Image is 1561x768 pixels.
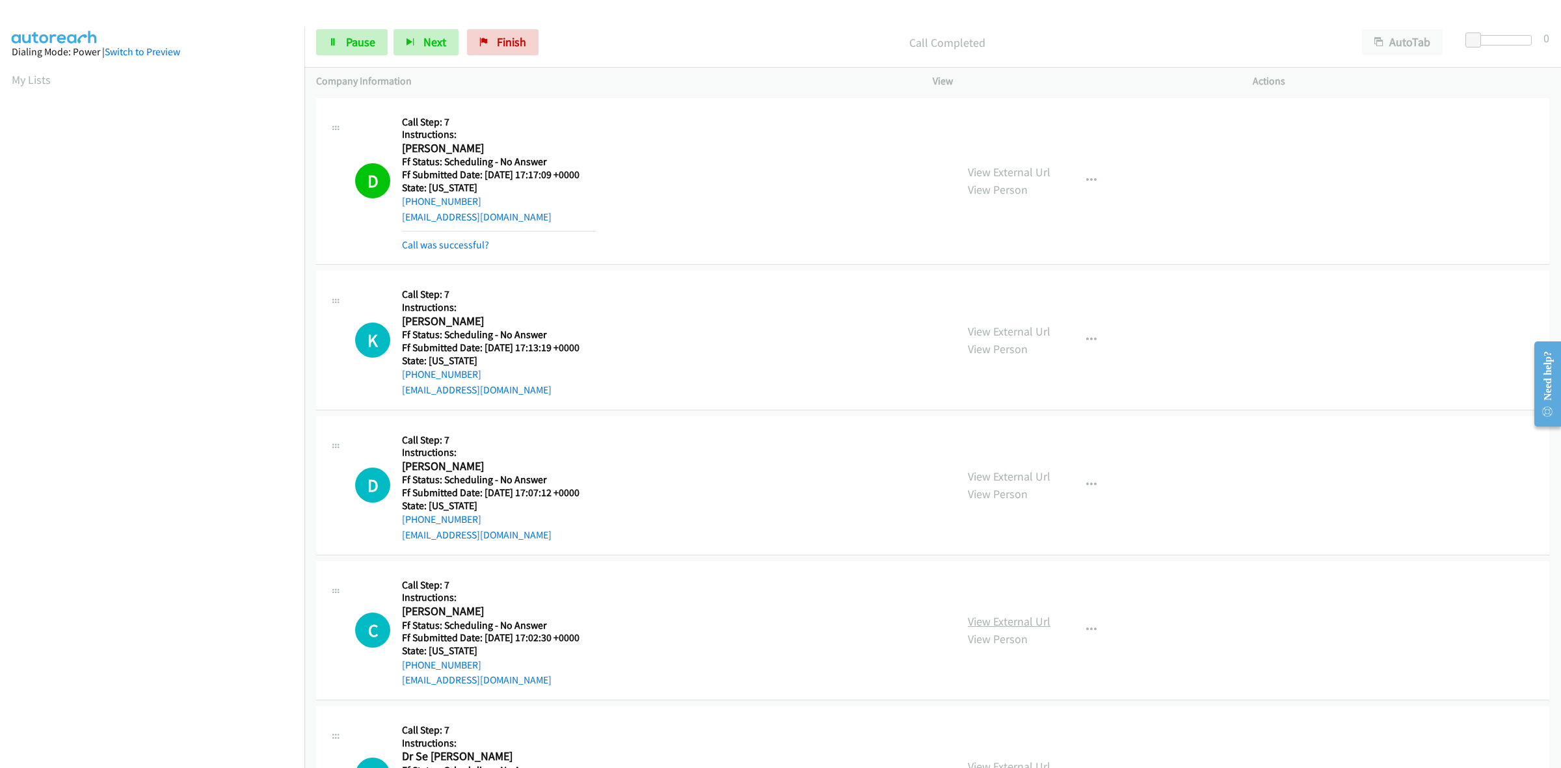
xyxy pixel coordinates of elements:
h1: K [355,323,390,358]
div: 0 [1543,29,1549,47]
div: The call is yet to be attempted [355,613,390,648]
p: Company Information [316,73,909,89]
a: [PHONE_NUMBER] [402,659,481,671]
a: Call was successful? [402,239,489,251]
a: Pause [316,29,388,55]
a: View External Url [968,165,1050,179]
a: [PHONE_NUMBER] [402,513,481,525]
h5: Ff Status: Scheduling - No Answer [402,473,596,486]
iframe: Resource Center [1523,332,1561,436]
h5: State: [US_STATE] [402,644,596,657]
a: [PHONE_NUMBER] [402,195,481,207]
a: View Person [968,631,1028,646]
h5: Call Step: 7 [402,116,596,129]
a: My Lists [12,72,51,87]
h5: Ff Status: Scheduling - No Answer [402,328,596,341]
h5: Ff Submitted Date: [DATE] 17:13:19 +0000 [402,341,596,354]
a: View Person [968,341,1028,356]
span: Finish [497,34,526,49]
h2: [PERSON_NAME] [402,314,596,329]
div: Delay between calls (in seconds) [1472,35,1532,46]
a: [PHONE_NUMBER] [402,368,481,380]
h5: Ff Status: Scheduling - No Answer [402,619,596,632]
a: View External Url [968,614,1050,629]
h5: Instructions: [402,301,596,314]
h5: Instructions: [402,737,596,750]
div: The call is yet to be attempted [355,468,390,503]
a: View Person [968,486,1028,501]
h5: Call Step: 7 [402,288,596,301]
a: [EMAIL_ADDRESS][DOMAIN_NAME] [402,384,552,396]
h2: [PERSON_NAME] [402,604,596,619]
h5: Call Step: 7 [402,579,596,592]
a: [EMAIL_ADDRESS][DOMAIN_NAME] [402,211,552,223]
button: AutoTab [1362,29,1443,55]
span: Next [423,34,446,49]
h2: [PERSON_NAME] [402,141,596,156]
h5: State: [US_STATE] [402,499,596,512]
h5: Instructions: [402,128,596,141]
a: View External Url [968,324,1050,339]
span: Pause [346,34,375,49]
a: View Person [968,182,1028,197]
a: Switch to Preview [105,46,180,58]
a: View External Url [968,469,1050,484]
h2: Dr Se [PERSON_NAME] [402,749,596,764]
h5: Ff Submitted Date: [DATE] 17:07:12 +0000 [402,486,596,499]
h5: Instructions: [402,446,596,459]
a: [EMAIL_ADDRESS][DOMAIN_NAME] [402,529,552,541]
h5: State: [US_STATE] [402,181,596,194]
h5: Ff Submitted Date: [DATE] 17:02:30 +0000 [402,631,596,644]
h5: Call Step: 7 [402,434,596,447]
a: Finish [467,29,539,55]
div: Dialing Mode: Power | [12,44,293,60]
p: Actions [1253,73,1549,89]
h5: Ff Status: Scheduling - No Answer [402,155,596,168]
h1: D [355,468,390,503]
h5: Ff Submitted Date: [DATE] 17:17:09 +0000 [402,168,596,181]
h2: [PERSON_NAME] [402,459,596,474]
p: Call Completed [556,34,1339,51]
p: View [933,73,1229,89]
a: [EMAIL_ADDRESS][DOMAIN_NAME] [402,674,552,686]
button: Next [394,29,459,55]
h5: Call Step: 7 [402,724,596,737]
h1: C [355,613,390,648]
h1: D [355,163,390,198]
iframe: Dialpad [12,100,304,718]
h5: State: [US_STATE] [402,354,596,367]
h5: Instructions: [402,591,596,604]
